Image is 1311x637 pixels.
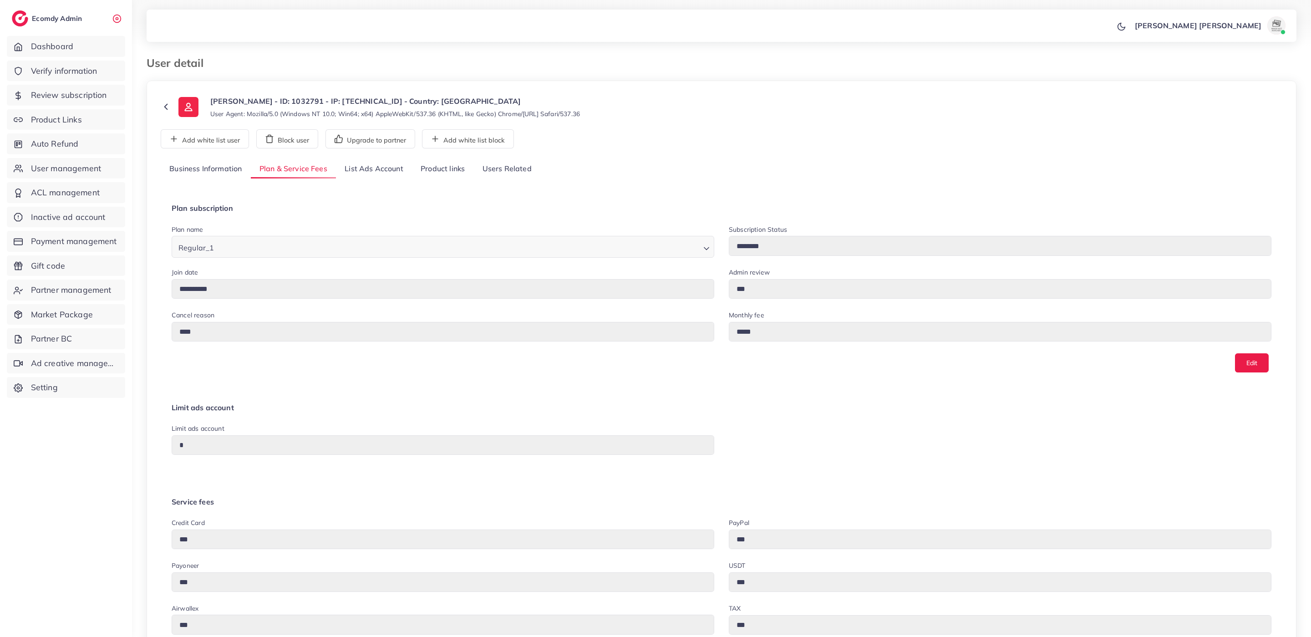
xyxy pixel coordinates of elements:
input: Search for option [217,239,700,255]
a: Inactive ad account [7,207,125,228]
span: Market Package [31,309,93,321]
a: Ad creative management [7,353,125,374]
a: Auto Refund [7,133,125,154]
span: Partner BC [31,333,72,345]
a: Product Links [7,109,125,130]
span: Ad creative management [31,357,118,369]
a: ACL management [7,182,125,203]
a: Partner management [7,280,125,301]
a: Setting [7,377,125,398]
span: Gift code [31,260,65,272]
span: ACL management [31,187,100,199]
span: Setting [31,382,58,393]
a: logoEcomdy Admin [12,10,84,26]
span: Product Links [31,114,82,126]
span: Auto Refund [31,138,79,150]
span: Partner management [31,284,112,296]
span: Dashboard [31,41,73,52]
h2: Ecomdy Admin [32,14,84,23]
a: [PERSON_NAME] [PERSON_NAME]avatar [1130,16,1289,35]
span: Review subscription [31,89,107,101]
span: Verify information [31,65,97,77]
div: Search for option [172,236,714,257]
a: Dashboard [7,36,125,57]
a: Payment management [7,231,125,252]
p: [PERSON_NAME] [PERSON_NAME] [1135,20,1261,31]
a: Gift code [7,255,125,276]
a: Verify information [7,61,125,82]
span: User management [31,163,101,174]
a: Partner BC [7,328,125,349]
a: Review subscription [7,85,125,106]
a: Market Package [7,304,125,325]
span: Payment management [31,235,117,247]
span: Inactive ad account [31,211,106,223]
a: User management [7,158,125,179]
img: avatar [1267,16,1286,35]
img: logo [12,10,28,26]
